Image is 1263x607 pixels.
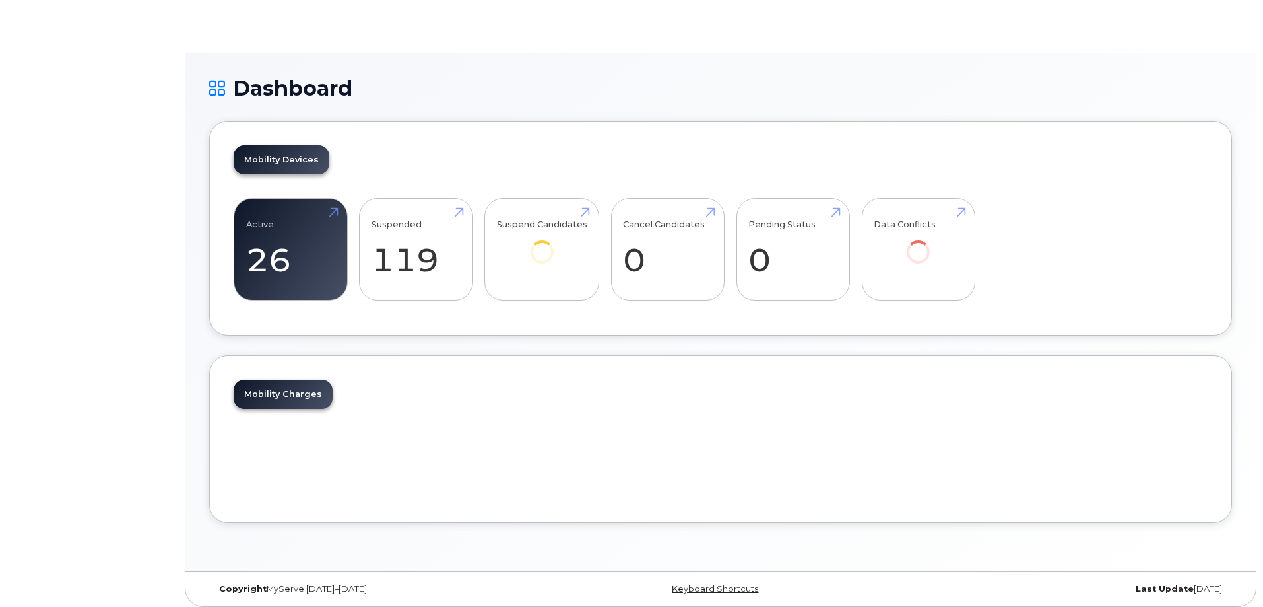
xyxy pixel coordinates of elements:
a: Active 26 [246,206,335,293]
a: Keyboard Shortcuts [672,584,758,594]
div: [DATE] [891,584,1232,594]
a: Data Conflicts [874,206,963,282]
h1: Dashboard [209,77,1232,100]
a: Suspend Candidates [497,206,587,282]
a: Suspended 119 [372,206,461,293]
a: Cancel Candidates 0 [623,206,712,293]
a: Mobility Charges [234,380,333,409]
a: Mobility Devices [234,145,329,174]
strong: Copyright [219,584,267,594]
strong: Last Update [1136,584,1194,594]
a: Pending Status 0 [748,206,837,293]
div: MyServe [DATE]–[DATE] [209,584,550,594]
